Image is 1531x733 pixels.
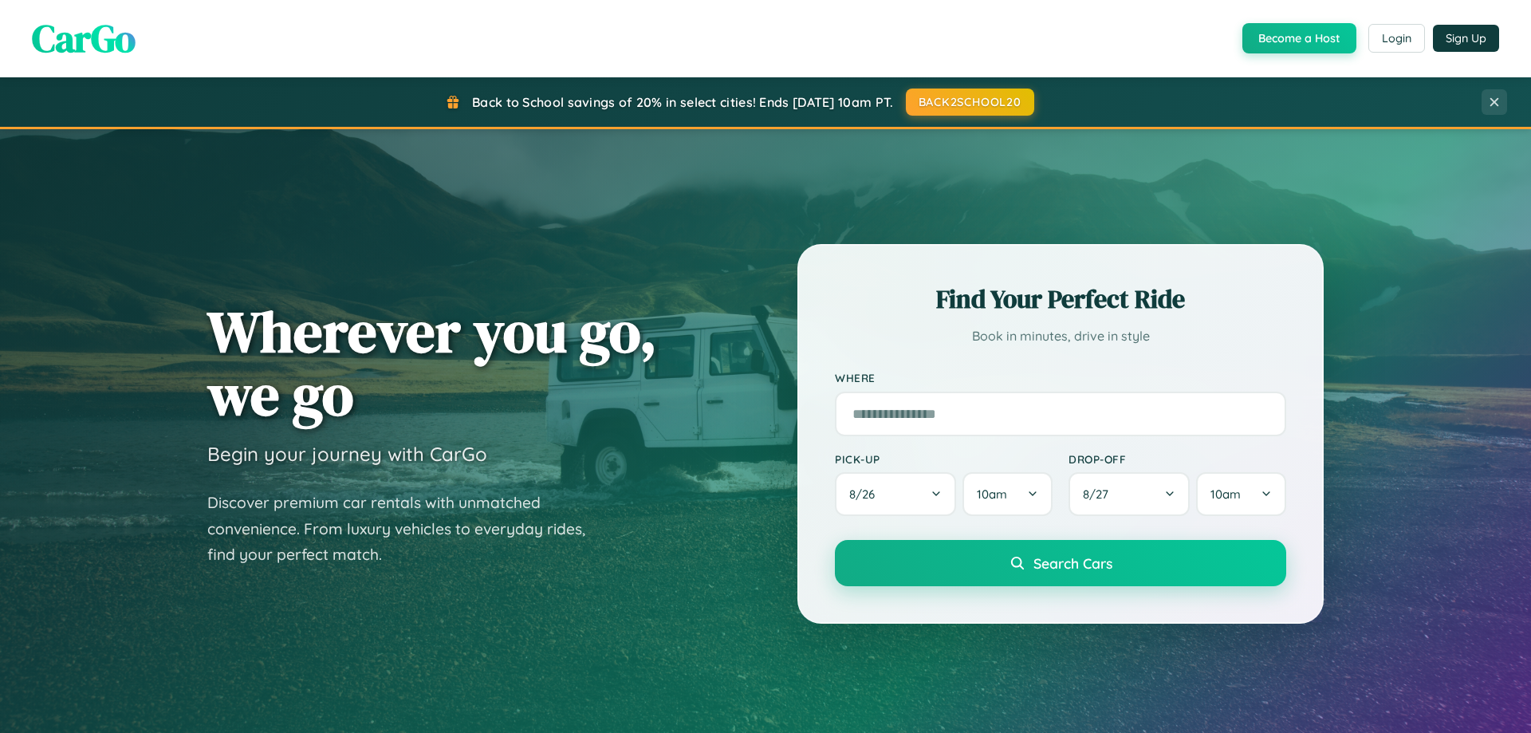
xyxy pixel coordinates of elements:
label: Pick-up [835,452,1053,466]
button: 10am [962,472,1053,516]
span: CarGo [32,12,136,65]
span: Search Cars [1033,554,1112,572]
button: BACK2SCHOOL20 [906,89,1034,116]
button: 8/26 [835,472,956,516]
label: Drop-off [1069,452,1286,466]
p: Discover premium car rentals with unmatched convenience. From luxury vehicles to everyday rides, ... [207,490,606,568]
p: Book in minutes, drive in style [835,325,1286,348]
label: Where [835,372,1286,385]
button: Search Cars [835,540,1286,586]
span: 8 / 26 [849,487,883,502]
span: 8 / 27 [1083,487,1116,502]
span: 10am [977,487,1007,502]
button: 10am [1196,472,1286,516]
button: 8/27 [1069,472,1190,516]
button: Become a Host [1242,23,1356,53]
span: Back to School savings of 20% in select cities! Ends [DATE] 10am PT. [472,94,893,110]
button: Sign Up [1433,25,1499,52]
h2: Find Your Perfect Ride [835,282,1286,317]
span: 10am [1210,487,1241,502]
button: Login [1368,24,1425,53]
h1: Wherever you go, we go [207,300,657,426]
h3: Begin your journey with CarGo [207,442,487,466]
